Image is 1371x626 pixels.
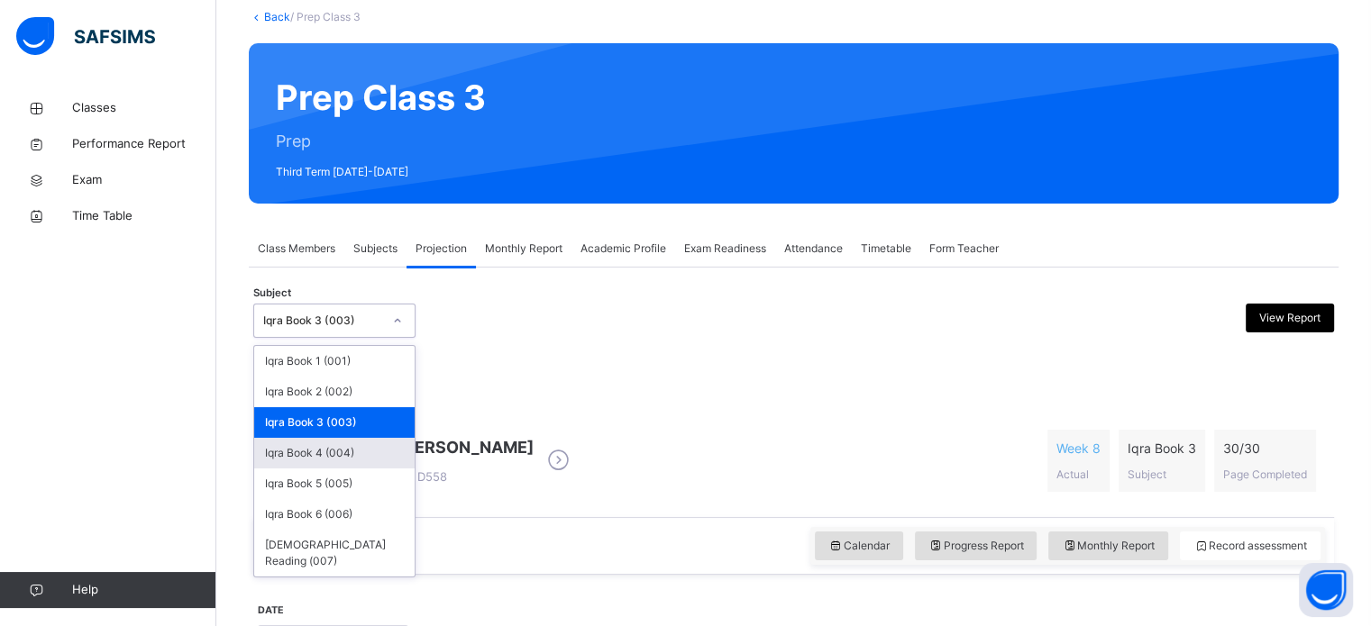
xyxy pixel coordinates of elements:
[416,240,467,257] span: Projection
[1259,310,1321,326] span: View Report
[1062,538,1155,554] span: Monthly Report
[16,17,155,55] img: safsims
[254,468,415,499] div: Iqra Book 5 (005)
[264,10,290,23] a: Back
[784,240,843,257] span: Attendance
[398,435,534,459] span: [PERSON_NAME]
[254,530,415,576] div: [DEMOGRAPHIC_DATA] Reading (007)
[828,538,890,554] span: Calendar
[254,377,415,407] div: Iqra Book 2 (002)
[72,135,216,153] span: Performance Report
[72,581,215,599] span: Help
[290,10,361,23] span: / Prep Class 3
[861,240,911,257] span: Timetable
[254,438,415,468] div: Iqra Book 4 (004)
[72,207,216,225] span: Time Table
[258,603,284,618] label: Date
[1299,563,1353,617] button: Open asap
[254,499,415,530] div: Iqra Book 6 (006)
[254,407,415,438] div: Iqra Book 3 (003)
[1056,439,1101,458] span: Week 8
[72,99,216,117] span: Classes
[263,313,382,329] div: Iqra Book 3 (003)
[253,286,291,301] span: Subject
[1193,538,1307,554] span: Record assessment
[72,171,216,189] span: Exam
[928,538,1024,554] span: Progress Report
[1223,439,1307,458] span: 30 / 30
[485,240,562,257] span: Monthly Report
[684,240,766,257] span: Exam Readiness
[258,240,335,257] span: Class Members
[580,240,666,257] span: Academic Profile
[1223,467,1307,481] span: Page Completed
[254,346,415,377] div: Iqra Book 1 (001)
[398,469,447,484] span: D558
[1056,467,1089,481] span: Actual
[353,240,398,257] span: Subjects
[1128,467,1166,481] span: Subject
[929,240,999,257] span: Form Teacher
[1128,439,1196,458] span: Iqra Book 3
